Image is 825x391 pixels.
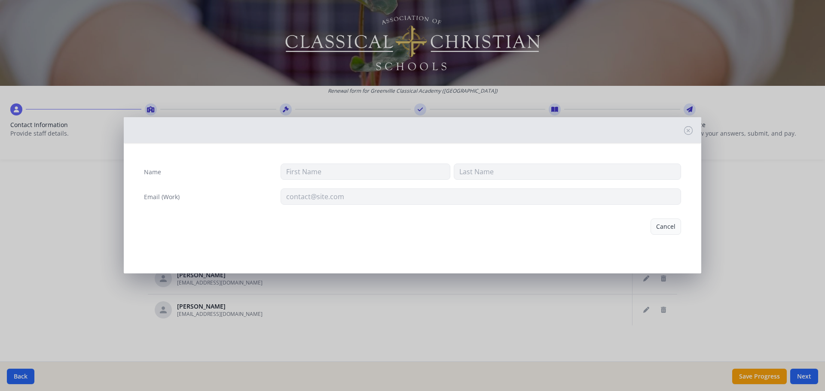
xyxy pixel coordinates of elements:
[651,218,681,235] button: Cancel
[281,164,450,180] input: First Name
[281,188,681,205] input: contact@site.com
[144,168,161,176] label: Name
[144,193,180,201] label: Email (Work)
[454,164,681,180] input: Last Name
